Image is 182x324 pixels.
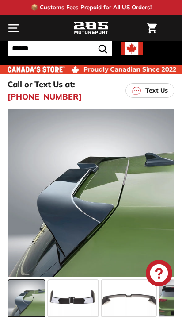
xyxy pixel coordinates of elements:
a: Cart [142,15,161,41]
p: Text Us [145,86,168,95]
p: 📦 Customs Fees Prepaid for All US Orders! [31,3,152,12]
a: Text Us [125,83,174,98]
inbox-online-store-chat: Shopify online store chat [143,260,175,289]
p: Call or Text Us at: [8,78,75,90]
input: Search [8,41,112,56]
img: Logo_285_Motorsport_areodynamics_components [73,21,109,36]
a: [PHONE_NUMBER] [8,91,82,103]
